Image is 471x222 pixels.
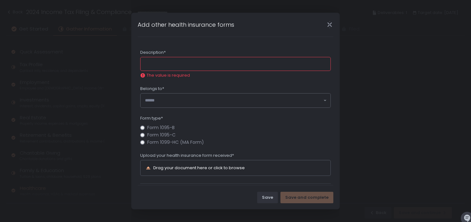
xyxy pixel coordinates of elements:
span: Description* [140,50,166,55]
input: Form 1099-HC (MA Form) [140,140,145,145]
button: Save [257,192,278,203]
div: Save [262,195,273,200]
h1: Add other health insurance forms [138,20,234,29]
div: Search for option [141,94,330,108]
div: Close [319,21,340,28]
span: Form 1099-HC (MA Form) [147,140,204,145]
span: Upload your health insurance form received* [140,153,234,158]
span: Form 1095-B [147,125,175,130]
span: Belongs to* [140,86,164,92]
span: Form 1095-C [147,133,176,137]
span: The value is required [147,73,190,78]
div: Drag your document here or click to browse [153,166,245,170]
input: Search for option [145,97,323,104]
input: Form 1095-C [140,133,145,137]
input: Form 1095-B [140,125,145,130]
span: Form type* [140,115,163,121]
